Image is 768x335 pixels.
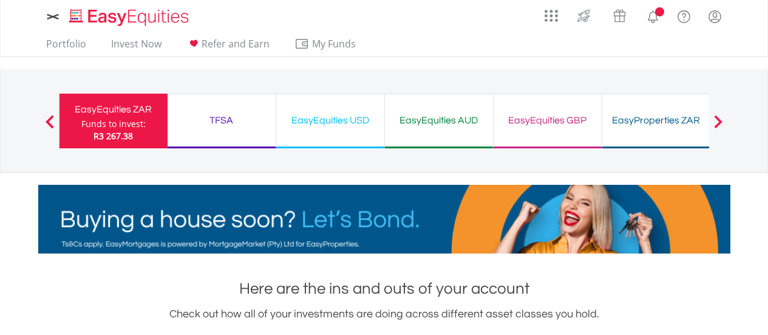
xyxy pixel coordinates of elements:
span: Refer and Earn [202,37,270,50]
div: EasyEquities USD [284,112,377,129]
img: EasyEquities_Logo.png [67,7,194,27]
div: EasyEquities ZAR [67,101,160,118]
img: thrive-v2.svg [574,6,594,26]
div: EasyEquities GBP [501,112,594,129]
button: Previous [38,121,62,133]
a: Invest Now [106,38,166,57]
a: AppsGrid [537,3,566,22]
div: EasyProperties ZAR [610,112,703,129]
div: Funds to invest: [81,118,146,130]
a: Portfolio [41,38,91,57]
div: TFSA [175,112,268,129]
span: R3 267.38 [93,130,133,142]
a: Vouchers [602,3,637,26]
img: grid-menu-icon.svg [545,9,558,22]
a: Refer and Earn [182,38,274,57]
a: FAQ's and Support [668,3,699,27]
h1: Here are the ins and outs of your account [38,278,730,300]
a: Home page [64,3,194,27]
button: Next [706,121,730,133]
img: EasyMortage Promotion Banner [38,185,730,254]
a: My Profile [699,3,730,30]
span: My Funds [294,36,374,52]
a: Notifications [637,3,668,27]
img: vouchers-v2.svg [610,6,630,26]
div: EasyEquities AUD [392,112,486,129]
